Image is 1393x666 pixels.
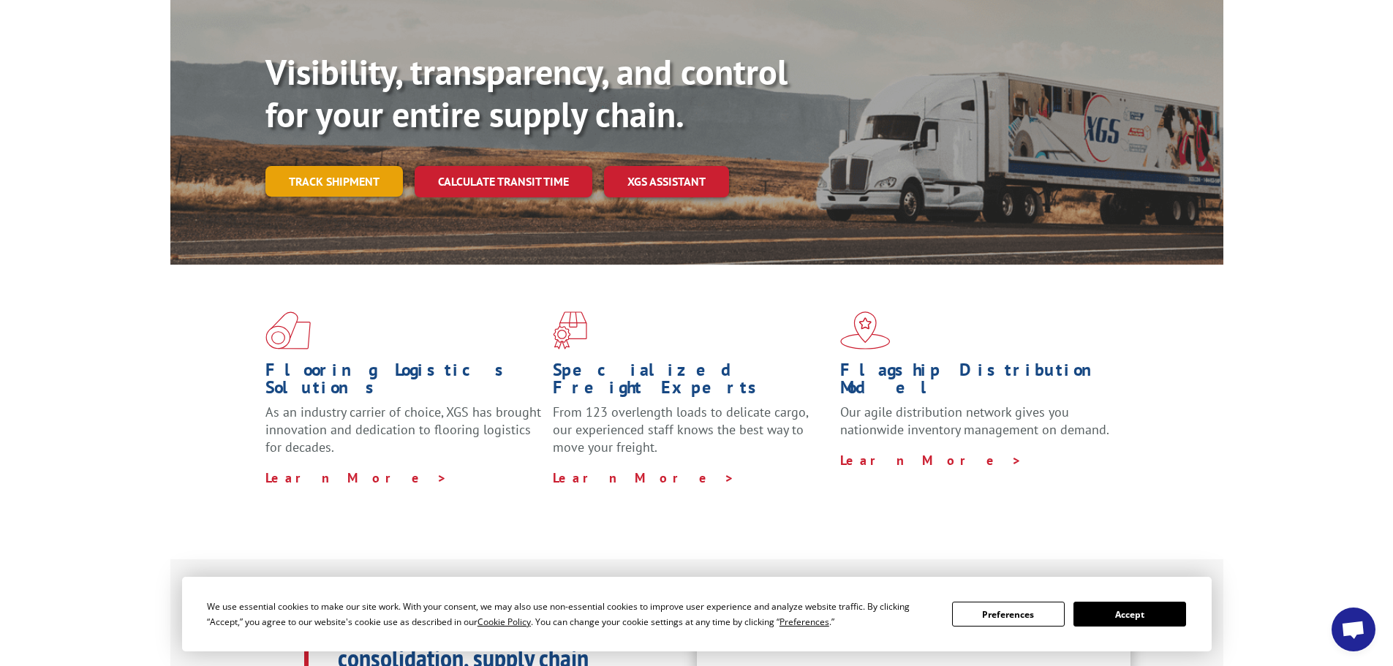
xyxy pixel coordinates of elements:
a: Learn More > [553,469,735,486]
img: xgs-icon-focused-on-flooring-red [553,311,587,349]
a: Learn More > [265,469,448,486]
a: Learn More > [840,452,1022,469]
a: XGS ASSISTANT [604,166,729,197]
button: Preferences [952,602,1065,627]
span: Our agile distribution network gives you nationwide inventory management on demand. [840,404,1109,438]
span: As an industry carrier of choice, XGS has brought innovation and dedication to flooring logistics... [265,404,541,455]
h1: Flooring Logistics Solutions [265,361,542,404]
button: Accept [1073,602,1186,627]
h1: Specialized Freight Experts [553,361,829,404]
span: Cookie Policy [477,616,531,628]
div: Open chat [1332,608,1375,651]
span: Preferences [779,616,829,628]
img: xgs-icon-total-supply-chain-intelligence-red [265,311,311,349]
a: Track shipment [265,166,403,197]
h1: Flagship Distribution Model [840,361,1117,404]
img: xgs-icon-flagship-distribution-model-red [840,311,891,349]
b: Visibility, transparency, and control for your entire supply chain. [265,49,788,137]
div: We use essential cookies to make our site work. With your consent, we may also use non-essential ... [207,599,935,629]
div: Cookie Consent Prompt [182,577,1212,651]
p: From 123 overlength loads to delicate cargo, our experienced staff knows the best way to move you... [553,404,829,469]
a: Calculate transit time [415,166,592,197]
